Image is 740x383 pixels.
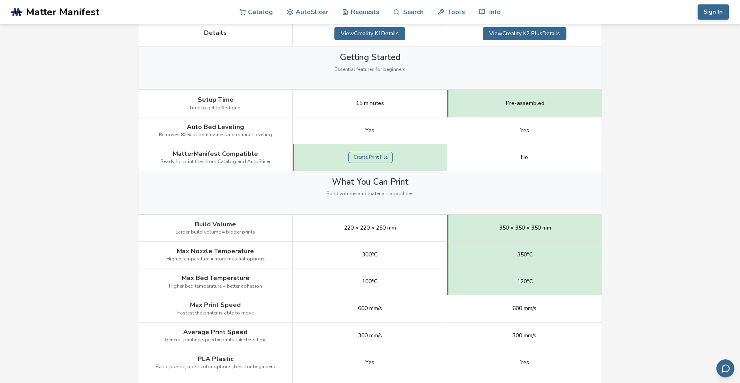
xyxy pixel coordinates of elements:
[159,132,272,138] span: Removes 80% of print issues and manual leveling
[517,278,533,285] span: 120°C
[365,127,374,134] span: Yes
[356,100,384,107] span: 15 minutes
[190,301,241,308] span: Max Print Speed
[166,256,265,262] span: Higher temperature = more material options
[512,333,536,339] span: 300 mm/s
[187,123,244,131] span: Auto Bed Leveling
[358,305,382,312] span: 600 mm/s
[483,27,566,40] a: ViewCreality K2 PlusDetails
[334,67,406,73] span: Essential features for beginners
[334,27,405,40] a: ViewCreality K1Details
[362,252,378,258] span: 300°C
[698,4,729,20] button: Sign In
[358,333,382,339] span: 300 mm/s
[499,225,551,231] span: 350 × 350 × 350 mm
[198,355,234,363] span: PLA Plastic
[189,105,242,111] span: Time to get to first print
[344,225,396,231] span: 220 × 220 × 250 mm
[177,248,254,255] span: Max Nozzle Temperature
[716,359,734,377] button: Send feedback via email
[26,6,99,18] span: Matter Manifest
[182,274,250,282] span: Max Bed Temperature
[520,127,529,134] span: Yes
[183,329,248,336] span: Average Print Speed
[362,278,378,285] span: 100°C
[173,150,258,157] span: MatterManifest Compatible
[348,152,393,163] a: Create Print File
[326,191,414,197] span: Build volume and material capabilities
[177,310,254,316] span: Fastest the printer is able to move
[160,159,270,165] span: Ready for print files from Catalog and AutoSlicer
[520,359,529,366] span: Yes
[512,305,536,312] span: 600 mm/s
[198,96,234,103] span: Setup Time
[365,359,374,366] span: Yes
[506,100,544,107] span: Pre-assembled
[521,154,528,161] span: No
[156,364,275,370] span: Basic plastic, most color options, best for beginners
[176,230,255,235] span: Larger build volume = bigger prints
[165,337,266,343] span: General printing speed = prints take less time
[332,177,408,187] span: What You Can Print
[169,284,262,289] span: Higher bed temperature = better adhesion
[517,252,533,258] span: 350°C
[204,29,227,36] span: Details
[340,52,400,62] span: Getting Started
[195,221,236,228] span: Build Volume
